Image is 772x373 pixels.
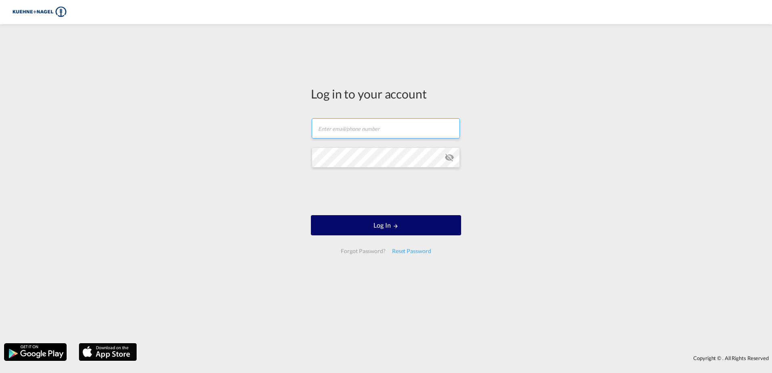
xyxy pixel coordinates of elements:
[3,342,67,362] img: google.png
[141,351,772,365] div: Copyright © . All Rights Reserved
[78,342,138,362] img: apple.png
[338,244,388,258] div: Forgot Password?
[445,153,454,162] md-icon: icon-eye-off
[312,118,460,138] input: Enter email/phone number
[389,244,434,258] div: Reset Password
[12,3,67,21] img: 36441310f41511efafde313da40ec4a4.png
[325,176,447,207] iframe: reCAPTCHA
[311,85,461,102] div: Log in to your account
[311,215,461,235] button: LOGIN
